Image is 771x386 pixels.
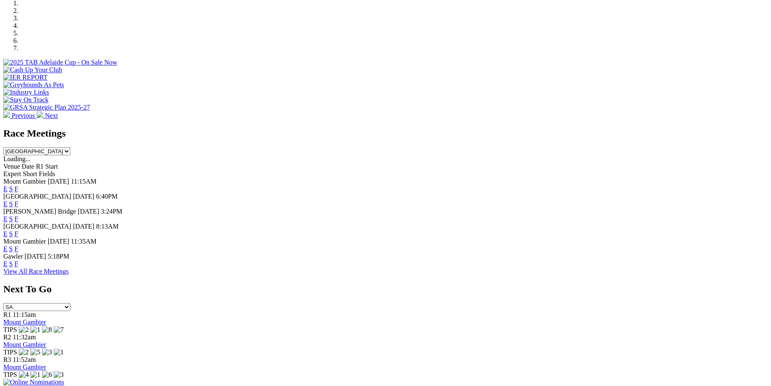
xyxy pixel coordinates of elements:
img: 3 [42,349,52,356]
span: [DATE] [73,223,95,230]
a: F [15,245,18,252]
img: chevron-left-pager-white.svg [3,111,10,118]
h2: Race Meetings [3,128,768,139]
a: Mount Gambier [3,341,46,348]
a: F [15,260,18,267]
a: Previous [3,112,37,119]
img: GRSA Strategic Plan 2025-27 [3,104,90,111]
span: 11:15am [13,311,36,318]
span: [PERSON_NAME] Bridge [3,208,76,215]
img: 2 [19,326,29,334]
span: Mount Gambier [3,178,46,185]
img: 2 [19,349,29,356]
span: Fields [39,170,55,177]
span: Gawler [3,253,23,260]
span: [DATE] [48,178,70,185]
span: [DATE] [78,208,99,215]
img: chevron-right-pager-white.svg [37,111,43,118]
a: E [3,200,7,207]
img: 2025 TAB Adelaide Cup - On Sale Now [3,59,117,66]
img: Online Nominations [3,379,64,386]
a: Next [37,112,58,119]
img: 1 [54,349,64,356]
img: 1 [30,326,40,334]
a: F [15,200,18,207]
img: 4 [19,371,29,379]
span: R2 [3,334,11,341]
a: S [9,260,13,267]
a: Mount Gambier [3,319,46,326]
span: R1 [3,311,11,318]
img: 5 [30,349,40,356]
a: E [3,245,7,252]
a: E [3,230,7,237]
a: Mount Gambier [3,364,46,371]
a: F [15,230,18,237]
span: 5:18PM [48,253,70,260]
span: [DATE] [25,253,46,260]
a: S [9,230,13,237]
span: [DATE] [73,193,95,200]
a: View All Race Meetings [3,268,69,275]
a: S [9,215,13,222]
span: Previous [12,112,35,119]
img: 6 [42,371,52,379]
a: F [15,215,18,222]
span: 8:13AM [96,223,119,230]
img: Industry Links [3,89,49,96]
img: Cash Up Your Club [3,66,62,74]
a: E [3,215,7,222]
span: 11:32am [13,334,36,341]
span: TIPS [3,371,17,378]
img: Greyhounds As Pets [3,81,64,89]
span: [DATE] [48,238,70,245]
a: F [15,185,18,192]
img: 3 [54,371,64,379]
span: [GEOGRAPHIC_DATA] [3,223,71,230]
a: E [3,185,7,192]
span: R1 Start [36,163,58,170]
span: Short [23,170,37,177]
span: 11:52am [13,356,36,363]
span: Next [45,112,58,119]
img: 1 [30,371,40,379]
a: S [9,245,13,252]
img: 7 [54,326,64,334]
span: [GEOGRAPHIC_DATA] [3,193,71,200]
span: Loading... [3,155,30,162]
span: TIPS [3,326,17,333]
span: 6:40PM [96,193,118,200]
a: S [9,200,13,207]
h2: Next To Go [3,284,768,295]
img: Stay On Track [3,96,48,104]
a: E [3,260,7,267]
img: IER REPORT [3,74,47,81]
span: Date [22,163,34,170]
span: Expert [3,170,21,177]
span: 3:24PM [101,208,122,215]
span: 11:35AM [71,238,97,245]
span: R3 [3,356,11,363]
a: S [9,185,13,192]
img: 8 [42,326,52,334]
span: 11:15AM [71,178,97,185]
span: Venue [3,163,20,170]
span: TIPS [3,349,17,356]
span: Mount Gambier [3,238,46,245]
